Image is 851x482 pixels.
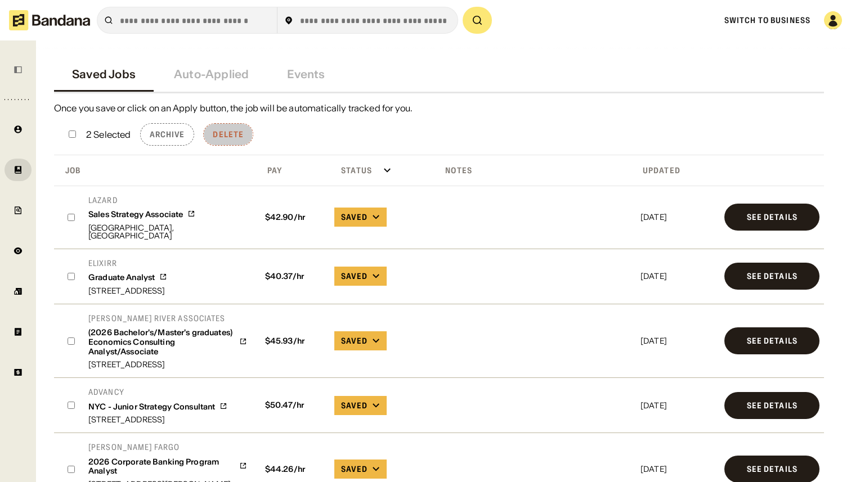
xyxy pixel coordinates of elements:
div: Events [287,67,325,81]
div: [DATE] [641,272,715,280]
div: [STREET_ADDRESS] [88,361,247,368]
div: [DATE] [641,337,715,345]
div: Click toggle to sort ascending [258,162,328,179]
div: $ 42.90 /hr [261,213,326,222]
div: Updated [638,165,680,175]
div: Delete [213,130,244,138]
div: Saved [341,464,368,474]
div: NYC - Junior Strategy Consultant [88,402,215,412]
a: LazardSales Strategy Associate[GEOGRAPHIC_DATA], [GEOGRAPHIC_DATA] [88,195,247,240]
div: Click toggle to sort ascending [332,162,432,179]
div: See Details [747,465,798,473]
div: (2026 Bachelor's/Master's graduates) Economics Consulting Analyst/Associate [88,328,235,356]
a: Switch to Business [724,15,810,25]
div: Pay [258,165,282,175]
div: Click toggle to sort descending [56,162,254,179]
div: [STREET_ADDRESS] [88,287,167,295]
a: ElixirrGraduate Analyst[STREET_ADDRESS] [88,258,167,295]
div: [PERSON_NAME] River Associates [88,313,247,323]
div: [PERSON_NAME] Fargo [88,442,247,452]
div: $ 45.93 /hr [261,336,326,346]
div: Sales Strategy Associate [88,210,183,219]
div: [DATE] [641,213,715,221]
div: Job [56,165,80,175]
div: Auto-Applied [174,67,249,81]
div: [DATE] [641,402,715,409]
div: Saved [341,400,368,411]
img: Bandana logotype [9,10,90,30]
div: Advancy [88,387,227,397]
div: Archive [150,130,185,138]
div: See Details [747,337,798,345]
div: Saved Jobs [72,67,136,81]
div: 2 Selected [86,130,131,139]
div: Click toggle to sort ascending [436,162,634,179]
div: Click toggle to sort descending [638,162,718,179]
div: Saved [341,336,368,346]
div: See Details [747,402,798,409]
div: $ 44.26 /hr [261,465,326,474]
div: 2026 Corporate Banking Program Analyst [88,457,235,476]
div: Notes [436,165,472,175]
div: See Details [747,272,798,280]
div: Status [332,165,372,175]
a: [PERSON_NAME] River Associates(2026 Bachelor's/Master's graduates) Economics Consulting Analyst/A... [88,313,247,369]
div: [STREET_ADDRESS] [88,416,227,424]
div: $ 40.37 /hr [261,272,326,281]
div: Lazard [88,195,247,205]
div: See Details [747,213,798,221]
div: Saved [341,212,368,222]
div: Elixirr [88,258,167,268]
a: AdvancyNYC - Junior Strategy Consultant[STREET_ADDRESS] [88,387,227,424]
div: $ 50.47 /hr [261,400,326,410]
div: Saved [341,271,368,281]
div: Once you save or click on an Apply button, the job will be automatically tracked for you. [54,102,824,114]
div: Graduate Analyst [88,273,155,282]
div: [GEOGRAPHIC_DATA], [GEOGRAPHIC_DATA] [88,224,247,240]
div: [DATE] [641,465,715,473]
